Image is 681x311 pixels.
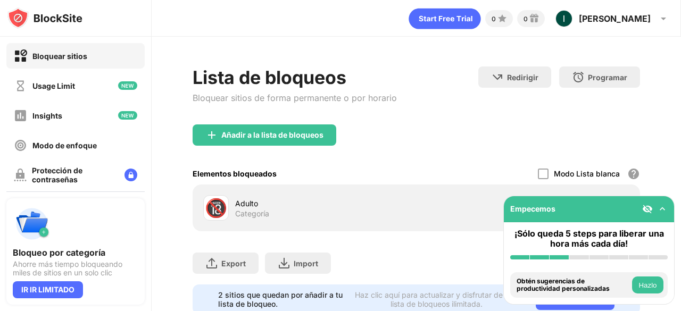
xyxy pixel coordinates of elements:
div: Haz clic aquí para actualizar y disfrutar de una lista de bloqueos ilimitada. [350,290,524,308]
img: ACg8ocJkywduP_gDAaEwq6Y56v8isdLaJLvwT_91gqoqwnYf3ETO1A=s96-c [555,10,572,27]
img: eye-not-visible.svg [642,204,653,214]
img: lock-menu.svg [124,169,137,181]
div: Redirigir [507,73,538,82]
div: Import [294,259,318,268]
div: Usage Limit [32,81,75,90]
div: animation [409,8,481,29]
div: Empecemos [510,204,555,213]
div: Modo de enfoque [32,141,97,150]
div: Protección de contraseñas [32,166,116,184]
div: 0 [524,15,528,23]
button: Hazlo [632,276,663,293]
img: focus-off.svg [14,139,27,152]
img: time-usage-off.svg [14,79,27,93]
div: Bloquear sitios de forma permanente o por horario [193,93,397,103]
div: Obtén sugerencias de productividad personalizadas [517,278,629,293]
div: Programar [588,73,627,82]
div: 0 [492,15,496,23]
img: new-icon.svg [118,111,137,120]
img: push-categories.svg [13,205,51,243]
div: Categoría [235,209,269,218]
div: Insights [32,111,62,120]
img: points-small.svg [496,12,509,25]
div: 🔞 [205,197,227,219]
img: block-on.svg [14,49,27,63]
div: Elementos bloqueados [193,169,277,178]
div: Ahorre más tiempo bloqueando miles de sitios en un solo clic [13,260,138,277]
div: 2 sitios que quedan por añadir a tu lista de bloqueo. [218,290,344,308]
img: password-protection-off.svg [14,169,27,181]
div: Añadir a la lista de bloqueos [221,131,323,139]
img: insights-off.svg [14,109,27,122]
img: logo-blocksite.svg [7,7,82,29]
img: reward-small.svg [528,12,541,25]
div: Adulto [235,198,417,209]
div: Bloqueo por categoría [13,247,138,258]
div: ¡Sólo queda 5 steps para liberar una hora más cada día! [510,229,668,249]
img: new-icon.svg [118,81,137,90]
div: Export [221,259,246,268]
div: Bloquear sitios [32,52,87,61]
div: [PERSON_NAME] [579,13,651,24]
div: Modo Lista blanca [554,169,620,178]
img: omni-setup-toggle.svg [657,204,668,214]
div: IR IR LIMITADO [13,281,83,298]
div: Lista de bloqueos [193,66,397,88]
